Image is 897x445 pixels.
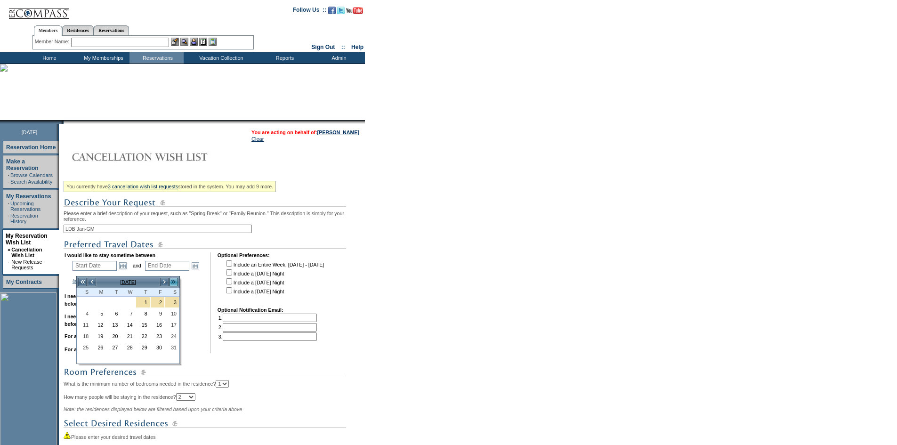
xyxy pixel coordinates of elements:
a: 8 [136,308,150,319]
a: >> [169,277,178,287]
td: Wednesday, January 14, 2026 [121,319,135,331]
a: 24 [165,331,179,341]
a: Sign Out [311,44,335,50]
td: New Year's Holiday [150,297,165,308]
th: Saturday [165,288,179,297]
a: New Release Requests [11,259,42,270]
a: Make a Reservation [6,158,39,171]
a: 14 [121,320,135,330]
td: Sunday, January 11, 2026 [77,319,91,331]
th: Wednesday [121,288,135,297]
a: 7 [121,308,135,319]
td: Sunday, January 04, 2026 [77,308,91,319]
a: 13 [106,320,120,330]
td: Tuesday, January 06, 2026 [106,308,121,319]
td: 3. [218,332,317,341]
td: My Memberships [75,52,129,64]
td: Wednesday, January 28, 2026 [121,342,135,353]
span: :: [341,44,345,50]
td: Thursday, January 15, 2026 [136,319,150,331]
a: Subscribe to our YouTube Channel [346,9,363,15]
td: Wednesday, January 21, 2026 [121,331,135,342]
a: 6 [106,308,120,319]
a: < [87,277,97,287]
td: New Year's Holiday [165,297,179,308]
a: Residences [62,25,94,35]
img: blank.gif [64,120,65,124]
a: 30 [151,342,164,353]
td: Thursday, January 29, 2026 [136,342,150,353]
a: 16 [151,320,164,330]
b: For a maximum of [65,347,108,352]
img: Follow us on Twitter [337,7,345,14]
td: Friday, January 09, 2026 [150,308,165,319]
td: Friday, January 16, 2026 [150,319,165,331]
td: Home [21,52,75,64]
td: Saturday, January 24, 2026 [165,331,179,342]
a: Reservation History [10,213,38,224]
a: [PERSON_NAME] [317,129,359,135]
img: Become our fan on Facebook [328,7,336,14]
td: Vacation Collection [184,52,257,64]
a: My Reservations [6,193,51,200]
input: Date format: M/D/Y. Shortcut keys: [T] for Today. [UP] or [.] for Next Day. [DOWN] or [,] for Pre... [73,261,117,271]
a: > [160,277,169,287]
td: Friday, January 30, 2026 [150,342,165,353]
td: 1. [218,314,317,322]
img: View [180,38,188,46]
a: 9 [151,308,164,319]
td: Tuesday, January 27, 2026 [106,342,121,353]
a: Reservations [94,25,129,35]
a: << [78,277,87,287]
img: subTtlRoomPreferences.gif [64,366,346,378]
td: Follow Us :: [293,6,326,17]
td: Monday, January 26, 2026 [91,342,106,353]
a: 19 [92,331,105,341]
div: Member Name: [35,38,71,46]
a: 3 cancellation wish list requests [108,184,178,189]
a: Reservation Home [6,144,56,151]
td: Saturday, January 10, 2026 [165,308,179,319]
a: Follow us on Twitter [337,9,345,15]
td: Admin [311,52,365,64]
img: promoShadowLeftCorner.gif [60,120,64,124]
td: Sunday, January 25, 2026 [77,342,91,353]
td: · [8,201,9,212]
th: Sunday [77,288,91,297]
a: 28 [121,342,135,353]
span: You are acting on behalf of: [251,129,359,135]
a: My Reservation Wish List [6,233,48,246]
a: Upcoming Reservations [10,201,40,212]
b: I need a maximum of [65,314,114,319]
td: · [8,179,9,185]
b: I would like to stay sometime between [65,252,155,258]
a: Clear [251,136,264,142]
td: Tuesday, January 13, 2026 [106,319,121,331]
a: 18 [77,331,91,341]
a: Help [351,44,364,50]
img: b_edit.gif [171,38,179,46]
input: Date format: M/D/Y. Shortcut keys: [T] for Today. [UP] or [.] for Next Day. [DOWN] or [,] for Pre... [145,261,189,271]
b: Optional Notification Email: [218,307,283,313]
img: Reservations [199,38,207,46]
b: I need a minimum of [65,293,113,299]
th: Tuesday [106,288,121,297]
td: and [131,259,143,272]
b: Optional Preferences: [218,252,270,258]
img: icon_alert2.gif [64,431,71,439]
td: Saturday, January 17, 2026 [165,319,179,331]
td: · [8,259,10,270]
a: 3 [165,297,179,307]
a: 4 [77,308,91,319]
a: 22 [136,331,150,341]
a: 31 [165,342,179,353]
a: 2 [151,297,164,307]
td: 2. [218,323,317,332]
a: Open the calendar popup. [190,260,201,271]
span: [DATE] [22,129,38,135]
b: For a minimum of [65,333,106,339]
th: Thursday [136,288,150,297]
img: Impersonate [190,38,198,46]
td: Friday, January 23, 2026 [150,331,165,342]
td: · [8,213,9,224]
